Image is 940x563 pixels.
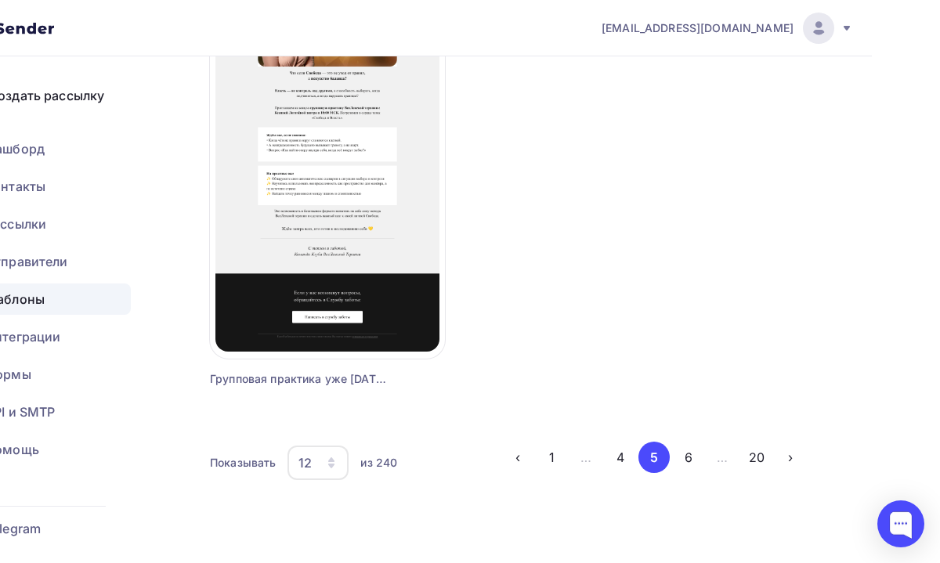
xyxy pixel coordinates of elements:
span: [EMAIL_ADDRESS][DOMAIN_NAME] [602,20,794,36]
button: Go to page 1 [537,442,568,473]
ul: Pagination [502,442,806,473]
button: Go to next page [775,442,806,473]
button: Go to page 6 [673,442,704,473]
div: 12 [298,453,312,472]
a: [EMAIL_ADDRESS][DOMAIN_NAME] [602,13,853,44]
button: Go to page 4 [605,442,636,473]
button: Go to page 20 [741,442,772,473]
div: из 240 [360,455,397,471]
button: Go to page 5 [638,442,670,473]
div: Групповая практика уже [DATE] в 18:00 МСК. [210,371,386,387]
button: 12 [287,445,349,481]
div: Показывать [210,455,276,471]
button: Go to previous page [502,442,533,473]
